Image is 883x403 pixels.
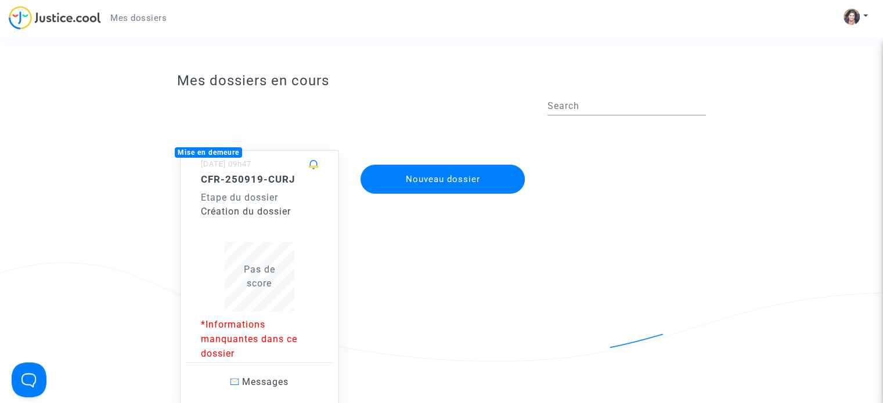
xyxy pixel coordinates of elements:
div: Etape du dossier [201,191,318,205]
span: Mes dossiers [110,13,167,23]
span: Messages [242,376,289,387]
a: Nouveau dossier [359,157,527,168]
span: Pas de score [244,264,275,289]
p: *Informations manquantes dans ce dossier [201,317,318,361]
img: ACg8ocLhQp1cVPzkeQY68yYnH9j8L4q7tXRkHb1xll6iXrrtTgfu9H0C=s96-c [844,9,860,25]
button: Nouveau dossier [361,165,525,194]
h5: CFR-250919-CURJ [201,173,318,185]
img: jc-logo.svg [9,6,101,30]
iframe: Help Scout Beacon - Open [12,362,46,397]
a: Messages [186,362,333,401]
div: Mise en demeure [175,147,242,158]
a: Mes dossiers [101,9,176,27]
h3: Mes dossiers en cours [177,72,706,89]
div: Création du dossier [201,205,318,219]
small: [DATE] 09h47 [201,159,251,168]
